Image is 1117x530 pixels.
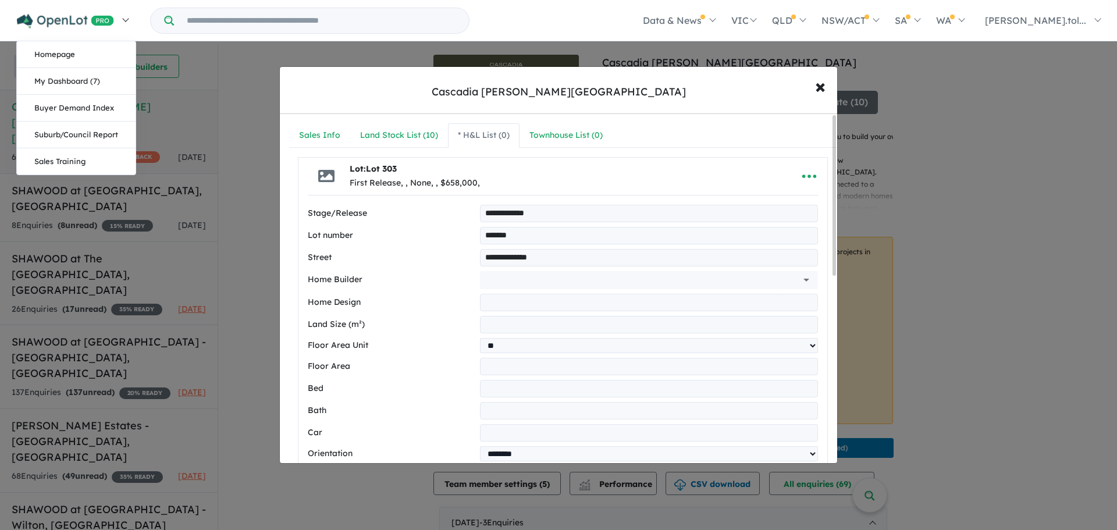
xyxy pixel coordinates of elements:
input: Try estate name, suburb, builder or developer [176,8,467,33]
div: Townhouse List ( 0 ) [529,129,603,143]
a: Suburb/Council Report [17,122,136,148]
a: Homepage [17,41,136,68]
img: Openlot PRO Logo White [17,14,114,29]
label: Bath [308,404,475,418]
label: Home Builder [308,273,475,287]
label: Orientation [308,447,475,461]
div: Sales Info [299,129,340,143]
label: Land Size (m²) [308,318,475,332]
div: Cascadia [PERSON_NAME][GEOGRAPHIC_DATA] [432,84,686,99]
label: Street [308,251,475,265]
a: Sales Training [17,148,136,175]
label: Floor Area Unit [308,339,475,353]
label: Bed [308,382,475,396]
button: Open [798,272,814,288]
label: Car [308,426,475,440]
div: * H&L List ( 0 ) [458,129,510,143]
span: Lot 303 [366,163,397,174]
label: Floor Area [308,360,475,374]
div: First Release, , None, , $658,000, [350,176,480,190]
a: My Dashboard (7) [17,68,136,95]
label: Lot number [308,229,475,243]
label: Stage/Release [308,207,475,220]
div: Land Stock List ( 10 ) [360,129,438,143]
b: Lot: [350,163,397,174]
span: × [815,73,826,98]
label: Home Design [308,296,475,310]
a: Buyer Demand Index [17,95,136,122]
span: [PERSON_NAME].tol... [985,15,1086,26]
